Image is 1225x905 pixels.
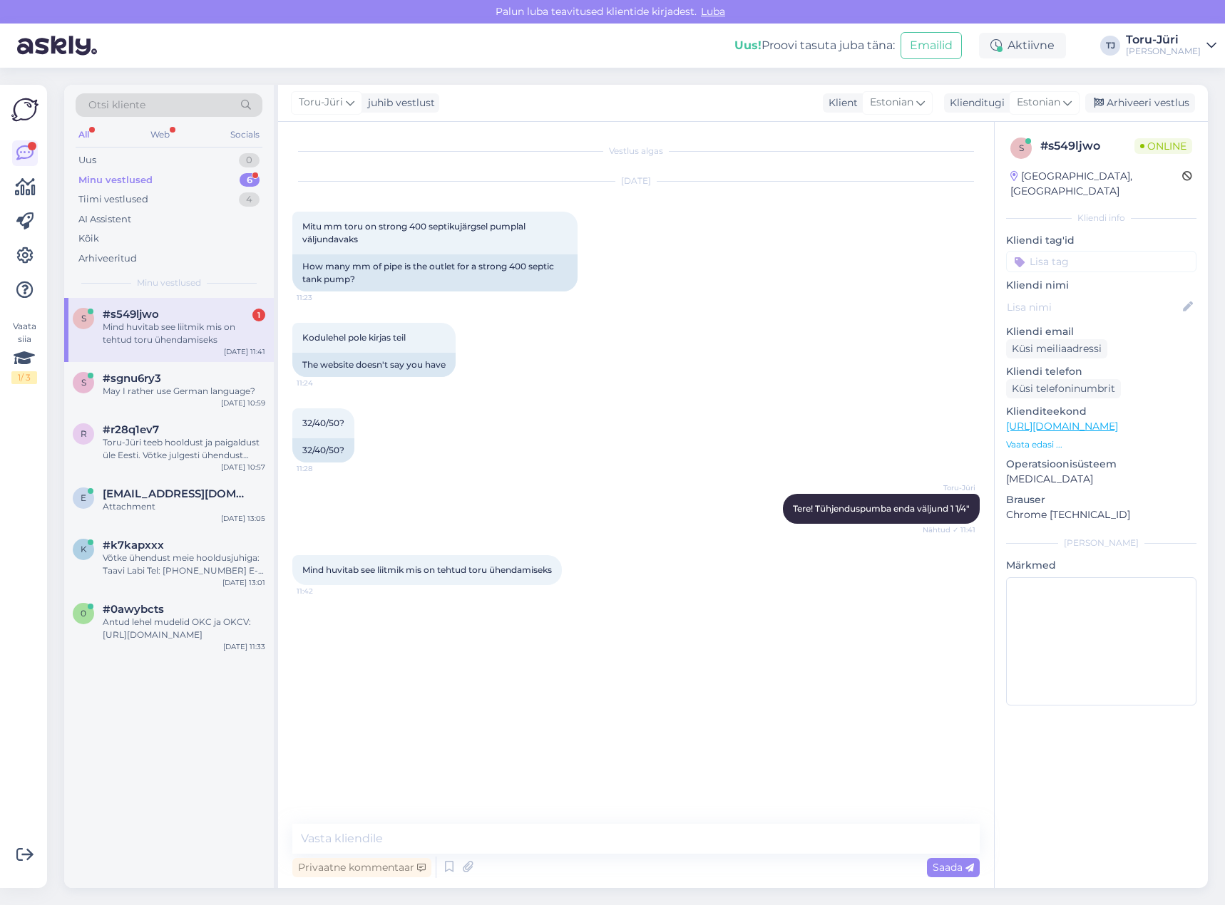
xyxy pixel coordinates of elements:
[302,564,552,575] span: Mind huvitab see liitmik mis on tehtud toru ühendamiseks
[1006,457,1196,472] p: Operatsioonisüsteem
[901,32,962,59] button: Emailid
[793,503,970,514] span: Tere! Tühjenduspumba enda väljund 1 1/4"
[11,371,37,384] div: 1 / 3
[221,513,265,524] div: [DATE] 13:05
[734,37,895,54] div: Proovi tasuta juba täna:
[222,577,265,588] div: [DATE] 13:01
[292,254,578,291] div: How many mm of pipe is the outlet for a strong 400 septic tank pump?
[103,372,161,385] span: #sgnu6ry3
[1006,251,1196,272] input: Lisa tag
[78,252,137,266] div: Arhiveeritud
[137,276,201,289] span: Minu vestlused
[78,232,99,246] div: Kõik
[78,212,131,227] div: AI Assistent
[1006,420,1118,433] a: [URL][DOMAIN_NAME]
[1019,143,1024,153] span: s
[1006,212,1196,224] div: Kliendi info
[1126,46,1201,57] div: [PERSON_NAME]
[922,482,975,493] span: Toru-Jüri
[1006,379,1121,398] div: Küsi telefoninumbrit
[1040,138,1134,155] div: # s549ljwo
[302,332,406,343] span: Kodulehel pole kirjas teil
[1006,438,1196,451] p: Vaata edasi ...
[81,313,86,324] span: s
[1006,537,1196,549] div: [PERSON_NAME]
[103,500,265,513] div: Attachment
[1006,507,1196,522] p: Chrome [TECHNICAL_ID]
[292,353,456,377] div: The website doesn't say you have
[81,428,87,439] span: r
[103,616,265,641] div: Antud lehel mudelid OKC ja OKCV: [URL][DOMAIN_NAME]
[299,95,343,110] span: Toru-Jüri
[1100,36,1120,56] div: TJ
[81,492,86,503] span: e
[922,524,975,535] span: Nähtud ✓ 11:41
[979,33,1066,58] div: Aktiivne
[697,5,729,18] span: Luba
[78,173,153,187] div: Minu vestlused
[221,462,265,472] div: [DATE] 10:57
[78,153,96,167] div: Uus
[88,98,145,113] span: Otsi kliente
[103,436,265,462] div: Toru-Jüri teeb hooldust ja paigaldust üle Eesti. Võtke julgesti ühendust meie hooldusjuhiga: Taav...
[1006,364,1196,379] p: Kliendi telefon
[823,95,858,110] div: Klient
[103,385,265,398] div: May I rather use German language?
[292,145,980,157] div: Vestlus algas
[103,423,159,436] span: #r28q1ev7
[1126,34,1201,46] div: Toru-Jüri
[239,153,260,167] div: 0
[734,38,762,52] b: Uus!
[1126,34,1216,57] a: Toru-Jüri[PERSON_NAME]
[103,487,251,500] span: erkivessin@gmail.com
[292,858,431,877] div: Privaatne kommentaar
[1006,472,1196,487] p: [MEDICAL_DATA]
[297,378,350,388] span: 11:24
[302,418,344,428] span: 32/40/50?
[240,173,260,187] div: 6
[103,308,159,321] span: #s549ljwo
[252,309,265,321] div: 1
[224,346,265,357] div: [DATE] 11:41
[292,438,354,462] div: 32/40/50?
[1006,324,1196,339] p: Kliendi email
[148,125,173,144] div: Web
[1006,233,1196,248] p: Kliendi tag'id
[297,586,350,596] span: 11:42
[239,192,260,207] div: 4
[297,292,350,303] span: 11:23
[1006,492,1196,507] p: Brauser
[103,321,265,346] div: Mind huvitab see liitmik mis on tehtud toru ühendamiseks
[1017,95,1060,110] span: Estonian
[227,125,262,144] div: Socials
[76,125,92,144] div: All
[11,96,39,123] img: Askly Logo
[103,552,265,577] div: Võtke ühendust meie hooldusjuhiga: Taavi Labi Tel: [PHONE_NUMBER] E-post: [EMAIL_ADDRESS][DOMAIN_...
[1006,339,1107,358] div: Küsi meiliaadressi
[1010,169,1182,199] div: [GEOGRAPHIC_DATA], [GEOGRAPHIC_DATA]
[1006,558,1196,573] p: Märkmed
[302,221,528,244] span: Mitu mm toru on strong 400 septikujärgsel pumplal väljundavaks
[103,539,164,552] span: #k7kapxxx
[221,398,265,408] div: [DATE] 10:59
[81,544,87,554] span: k
[292,175,980,187] div: [DATE]
[1006,404,1196,419] p: Klienditeekond
[81,608,86,619] span: 0
[1006,278,1196,293] p: Kliendi nimi
[11,320,37,384] div: Vaata siia
[223,641,265,652] div: [DATE] 11:33
[1007,299,1180,315] input: Lisa nimi
[78,192,148,207] div: Tiimi vestlused
[81,377,86,388] span: s
[362,95,435,110] div: juhib vestlust
[1085,93,1195,113] div: Arhiveeri vestlus
[944,95,1005,110] div: Klienditugi
[103,603,164,616] span: #0awybcts
[933,861,974,874] span: Saada
[870,95,913,110] span: Estonian
[1134,138,1192,154] span: Online
[297,463,350,474] span: 11:28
